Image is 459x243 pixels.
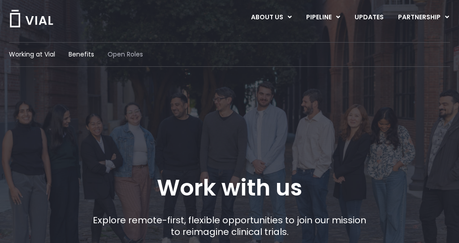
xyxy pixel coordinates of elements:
a: Open Roles [108,50,143,59]
p: Explore remote-first, flexible opportunities to join our mission to reimagine clinical trials. [90,214,370,238]
h1: Work with us [157,175,302,201]
a: PARTNERSHIPMenu Toggle [391,10,456,25]
a: PIPELINEMenu Toggle [299,10,347,25]
img: Vial Logo [9,10,54,27]
a: Benefits [69,50,94,59]
a: UPDATES [347,10,390,25]
a: Working at Vial [9,50,55,59]
a: ABOUT USMenu Toggle [244,10,299,25]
